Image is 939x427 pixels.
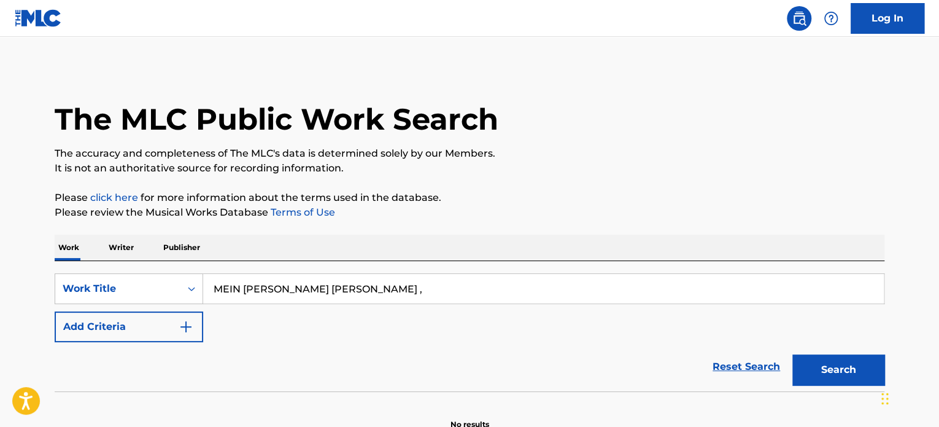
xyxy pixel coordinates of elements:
p: Work [55,235,83,261]
p: Please for more information about the terms used in the database. [55,190,884,205]
a: Reset Search [706,353,786,380]
img: MLC Logo [15,9,62,27]
div: Work Title [63,281,173,296]
h1: The MLC Public Work Search [55,101,498,138]
button: Search [792,355,884,385]
div: Help [819,6,843,31]
img: search [792,11,806,26]
div: Drag [881,380,889,417]
iframe: Chat Widget [878,368,939,427]
a: Public Search [787,6,811,31]
p: Writer [105,235,137,261]
a: Log In [851,3,924,34]
a: click here [90,192,138,203]
img: 9d2ae6d4665cec9f34b9.svg [179,319,193,334]
p: Publisher [160,235,204,261]
button: Add Criteria [55,311,203,342]
a: Terms of Use [268,206,335,218]
p: Please review the Musical Works Database [55,205,884,220]
img: help [824,11,838,26]
p: The accuracy and completeness of The MLC's data is determined solely by our Members. [55,146,884,161]
form: Search Form [55,273,884,391]
p: It is not an authoritative source for recording information. [55,161,884,176]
